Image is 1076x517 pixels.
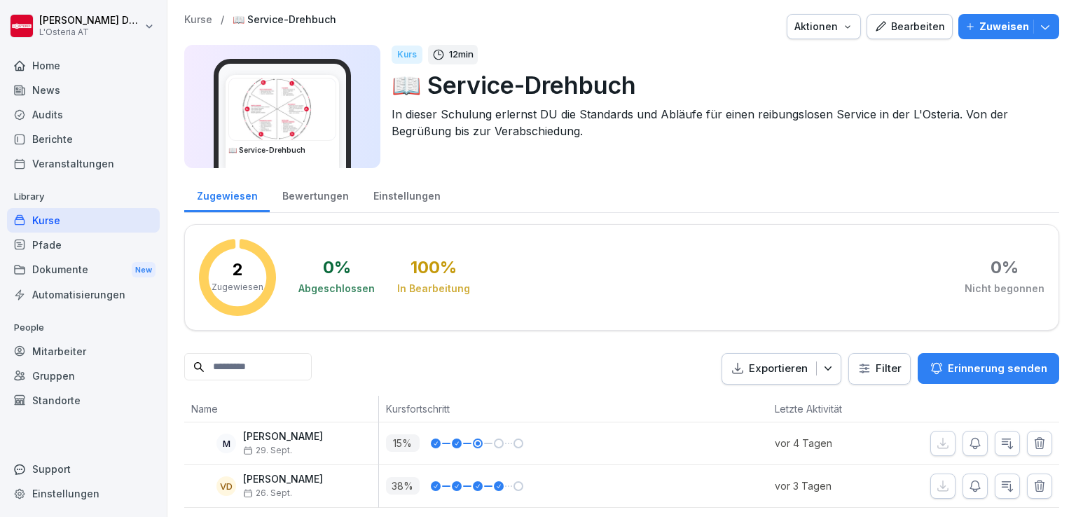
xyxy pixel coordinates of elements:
a: Standorte [7,388,160,413]
a: Mitarbeiter [7,339,160,364]
p: People [7,317,160,339]
a: Einstellungen [7,481,160,506]
p: 12 min [449,48,474,62]
p: 📖 Service-Drehbuch [392,67,1048,103]
a: DokumenteNew [7,257,160,283]
p: vor 4 Tagen [775,436,889,450]
p: 2 [233,261,243,278]
p: [PERSON_NAME] [243,474,323,485]
p: Zugewiesen [212,281,263,294]
p: / [221,14,224,26]
button: Filter [849,354,910,384]
p: Letzte Aktivität [775,401,882,416]
a: Kurse [184,14,212,26]
a: Kurse [7,208,160,233]
a: Berichte [7,127,160,151]
div: Nicht begonnen [965,282,1044,296]
a: Veranstaltungen [7,151,160,176]
button: Bearbeiten [867,14,953,39]
span: 29. Sept. [243,446,292,455]
div: Abgeschlossen [298,282,375,296]
div: 100 % [411,259,457,276]
div: In Bearbeitung [397,282,470,296]
p: Name [191,401,371,416]
span: 26. Sept. [243,488,292,498]
a: Home [7,53,160,78]
p: In dieser Schulung erlernst DU die Standards und Abläufe für einen reibungslosen Service in der L... [392,106,1048,139]
h3: 📖 Service-Drehbuch [228,145,336,156]
p: 38 % [386,477,420,495]
a: News [7,78,160,102]
a: 📖 Service-Drehbuch [233,14,336,26]
a: Audits [7,102,160,127]
p: Kursfortschritt [386,401,615,416]
div: Kurs [392,46,422,64]
div: Aktionen [794,19,853,34]
img: s7kfju4z3dimd9qxoiv1fg80.png [229,78,336,140]
button: Aktionen [787,14,861,39]
div: 0 % [991,259,1019,276]
div: M [216,434,236,453]
p: Erinnerung senden [948,361,1047,376]
div: New [132,262,156,278]
a: Zugewiesen [184,177,270,212]
div: Support [7,457,160,481]
button: Exportieren [722,353,841,385]
div: 0 % [323,259,351,276]
a: Bewertungen [270,177,361,212]
a: Einstellungen [361,177,453,212]
div: Filter [857,361,902,375]
div: VD [216,476,236,496]
p: vor 3 Tagen [775,478,889,493]
div: Dokumente [7,257,160,283]
p: 15 % [386,434,420,452]
a: Automatisierungen [7,282,160,307]
a: Gruppen [7,364,160,388]
a: Pfade [7,233,160,257]
button: Zuweisen [958,14,1059,39]
p: [PERSON_NAME] Damiani [39,15,142,27]
p: Zuweisen [979,19,1029,34]
p: [PERSON_NAME] [243,431,323,443]
p: Library [7,186,160,208]
p: Exportieren [749,361,808,377]
div: Bearbeiten [874,19,945,34]
p: L'Osteria AT [39,27,142,37]
button: Erinnerung senden [918,353,1059,384]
